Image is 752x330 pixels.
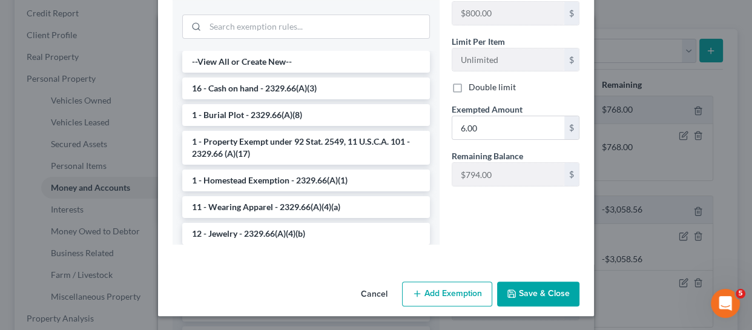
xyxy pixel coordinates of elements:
div: $ [564,116,579,139]
span: 5 [736,289,745,299]
li: 1 - Burial Plot - 2329.66(A)(8) [182,104,430,126]
li: 16 - Cash on hand - 2329.66(A)(3) [182,78,430,99]
span: Exempted Amount [452,104,523,114]
li: 12 - Jewelry - 2329.66(A)(4)(b) [182,223,430,245]
li: 1 - Homestead Exemption - 2329.66(A)(1) [182,170,430,191]
button: Cancel [351,283,397,307]
label: Remaining Balance [452,150,523,162]
li: 1 - Property Exempt under 92 Stat. 2549, 11 U.S.C.A. 101 - 2329.66 (A)(17) [182,131,430,165]
div: $ [564,2,579,25]
input: -- [452,2,564,25]
input: Search exemption rules... [205,15,429,38]
li: 11 - Wearing Apparel - 2329.66(A)(4)(a) [182,196,430,218]
label: Double limit [469,81,516,93]
label: Limit Per Item [452,35,505,48]
li: --View All or Create New-- [182,51,430,73]
button: Add Exemption [402,282,492,307]
iframe: Intercom live chat [711,289,740,318]
div: $ [564,163,579,186]
input: -- [452,48,564,71]
input: -- [452,163,564,186]
input: 0.00 [452,116,564,139]
div: $ [564,48,579,71]
button: Save & Close [497,282,579,307]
